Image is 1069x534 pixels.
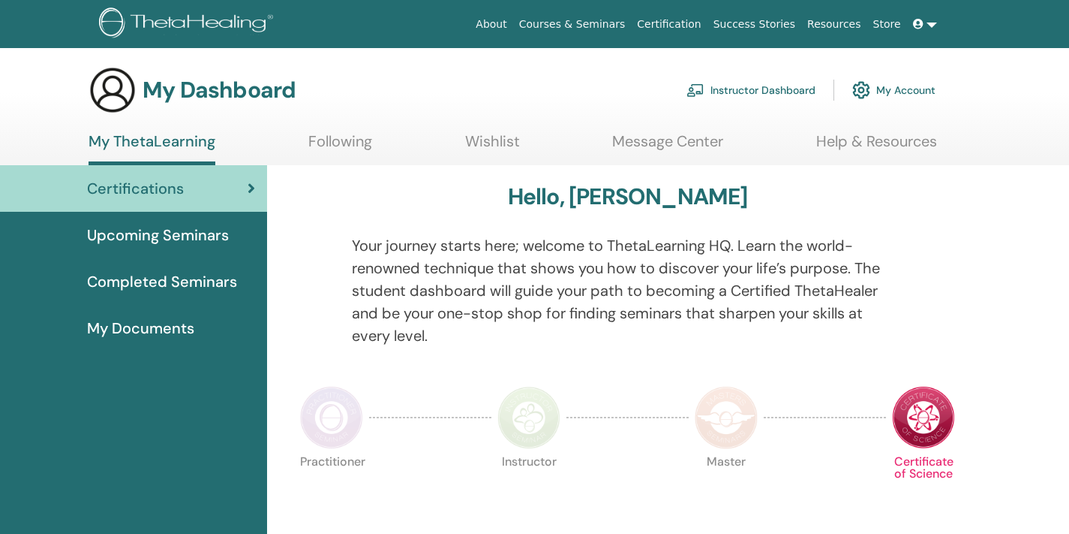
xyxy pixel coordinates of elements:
img: Practitioner [300,386,363,449]
span: Completed Seminars [87,270,237,293]
a: Instructor Dashboard [686,74,815,107]
a: Courses & Seminars [513,11,632,38]
img: Instructor [497,386,560,449]
a: About [470,11,512,38]
a: My ThetaLearning [89,132,215,165]
img: generic-user-icon.jpg [89,66,137,114]
a: Wishlist [465,132,520,161]
a: Following [308,132,372,161]
a: Certification [631,11,707,38]
a: Store [867,11,907,38]
a: Help & Resources [816,132,937,161]
p: Your journey starts here; welcome to ThetaLearning HQ. Learn the world-renowned technique that sh... [352,234,904,347]
p: Certificate of Science [892,456,955,519]
a: My Account [852,74,935,107]
img: chalkboard-teacher.svg [686,83,704,97]
h3: Hello, [PERSON_NAME] [508,183,748,210]
a: Message Center [612,132,723,161]
img: cog.svg [852,77,870,103]
p: Master [695,456,758,519]
span: Upcoming Seminars [87,224,229,246]
img: Certificate of Science [892,386,955,449]
h3: My Dashboard [143,77,296,104]
span: My Documents [87,317,194,339]
a: Resources [801,11,867,38]
span: Certifications [87,177,184,200]
p: Instructor [497,456,560,519]
img: logo.png [99,8,278,41]
img: Master [695,386,758,449]
a: Success Stories [707,11,801,38]
p: Practitioner [300,456,363,519]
